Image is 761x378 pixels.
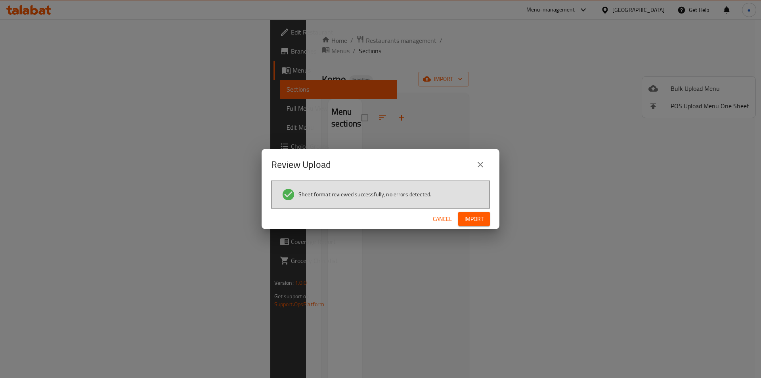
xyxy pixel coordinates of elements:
[471,155,490,174] button: close
[465,214,484,224] span: Import
[458,212,490,226] button: Import
[430,212,455,226] button: Cancel
[433,214,452,224] span: Cancel
[298,190,431,198] span: Sheet format reviewed successfully, no errors detected.
[271,158,331,171] h2: Review Upload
